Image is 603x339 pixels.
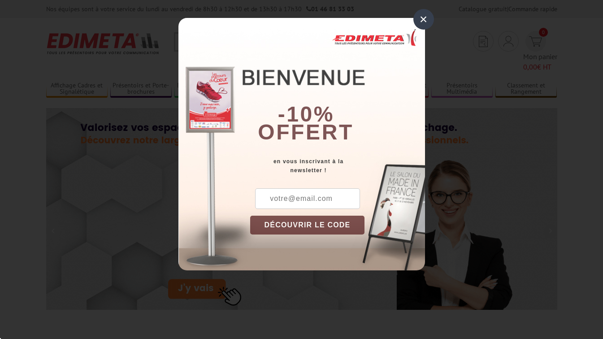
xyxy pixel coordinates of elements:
[278,102,334,126] b: -10%
[258,120,354,144] font: offert
[413,9,434,30] div: ×
[250,157,425,175] div: en vous inscrivant à la newsletter !
[250,216,365,235] button: DÉCOUVRIR LE CODE
[255,188,360,209] input: votre@email.com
